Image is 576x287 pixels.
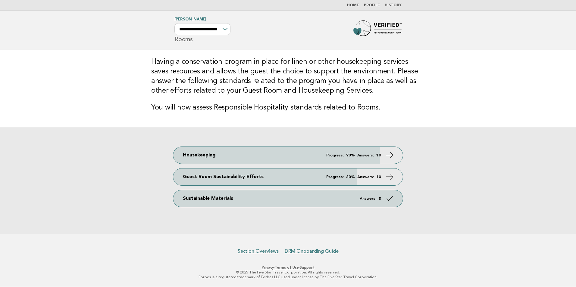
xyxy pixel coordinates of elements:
p: · · [104,265,472,270]
em: Progress: [326,175,344,179]
a: Support [300,265,315,270]
strong: 80% [346,175,355,179]
em: Answers: [360,197,376,201]
a: Privacy [262,265,274,270]
a: Guest Room Sustainability Efforts Progress: 80% Answers: 10 [173,168,403,185]
a: DRM Onboarding Guide [285,248,339,254]
em: Progress: [326,153,344,157]
em: Answers: [357,175,374,179]
a: Terms of Use [275,265,299,270]
a: Housekeeping Progress: 90% Answers: 10 [173,147,403,164]
strong: 8 [379,197,381,201]
p: Forbes is a registered trademark of Forbes LLC used under license by The Five Star Travel Corpora... [104,275,472,279]
a: [PERSON_NAME] [174,17,206,21]
a: Section Overviews [238,248,279,254]
h1: Rooms [174,18,230,42]
a: Home [347,4,359,7]
a: Sustainable Materials Answers: 8 [173,190,403,207]
h3: Having a conservation program in place for linen or other housekeeping services saves resources a... [151,57,425,96]
em: Answers: [357,153,374,157]
p: © 2025 The Five Star Travel Corporation. All rights reserved. [104,270,472,275]
a: History [385,4,402,7]
h3: You will now assess Responsible Hospitality standards related to Rooms. [151,103,425,113]
img: Forbes Travel Guide [353,20,402,40]
strong: 90% [346,153,355,157]
strong: 10 [376,175,381,179]
a: Profile [364,4,380,7]
strong: 10 [376,153,381,157]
